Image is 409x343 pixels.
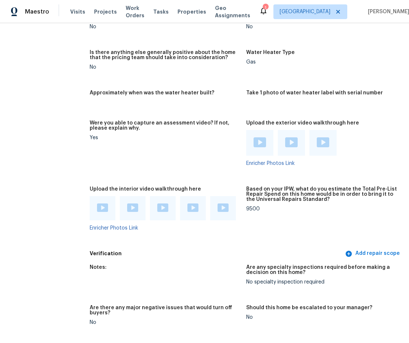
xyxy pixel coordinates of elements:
span: Work Orders [126,4,144,19]
h5: Upload the interior video walkthrough here [90,187,201,192]
h5: Were you able to capture an assessment video? If not, please explain why. [90,120,240,131]
div: No [90,24,240,29]
img: Play Video [254,137,266,147]
div: Yes [90,135,240,140]
h5: Should this home be escalated to your manager? [246,305,372,310]
h5: Upload the exterior video walkthrough here [246,120,359,126]
h5: Are any specialty inspections required before making a decision on this home? [246,265,397,275]
a: Play Video [218,203,229,213]
div: No [90,320,240,325]
span: Properties [177,8,206,15]
h5: Take 1 photo of water heater label with serial number [246,90,383,95]
div: No specialty inspection required [246,279,397,285]
img: Play Video [127,203,138,212]
h5: Verification [90,250,344,257]
a: Play Video [187,203,198,213]
a: Play Video [317,137,329,148]
h5: Are there any major negative issues that would turn off buyers? [90,305,240,315]
span: Tasks [153,9,169,14]
div: 9500 [246,206,397,212]
span: [GEOGRAPHIC_DATA] [280,8,330,15]
div: No [246,315,397,320]
a: Play Video [157,203,168,213]
img: Play Video [317,137,329,147]
div: 1 [263,4,268,12]
a: Play Video [127,203,138,213]
a: Enricher Photos Link [90,225,138,231]
span: Visits [70,8,85,15]
span: Add repair scope [347,249,400,258]
a: Play Video [285,137,298,148]
h5: Notes: [90,265,107,270]
span: Geo Assignments [215,4,250,19]
span: Projects [94,8,117,15]
img: Play Video [285,137,298,147]
img: Play Video [187,203,198,212]
div: No [90,65,240,70]
img: Play Video [218,203,229,212]
h5: Is there anything else generally positive about the home that the pricing team should take into c... [90,50,240,60]
img: Play Video [97,203,108,212]
button: Add repair scope [344,247,403,260]
a: Enricher Photos Link [246,161,295,166]
div: Gas [246,59,397,65]
h5: Approximately when was the water heater built? [90,90,214,95]
div: No [246,24,397,29]
h5: Water Heater Type [246,50,295,55]
a: Play Video [97,203,108,213]
h5: Based on your IPW, what do you estimate the Total Pre-List Repair Spend on this home would be in ... [246,187,397,202]
span: Maestro [25,8,49,15]
a: Play Video [254,137,266,148]
img: Play Video [157,203,168,212]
